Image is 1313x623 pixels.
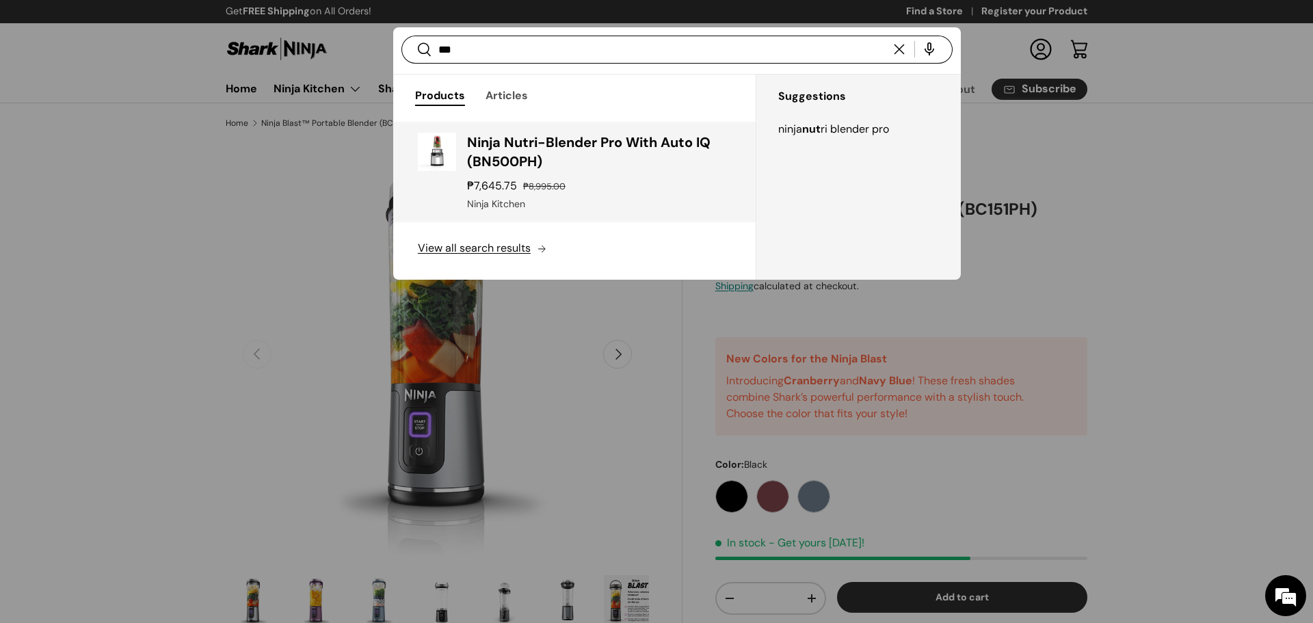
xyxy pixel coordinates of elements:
span: ninja [778,122,802,136]
span: We're online! [79,172,189,310]
button: View all search results [393,222,756,280]
a: ninjanutri blender pro [756,116,961,143]
div: Minimize live chat window [224,7,257,40]
button: Articles [486,80,528,111]
h3: Ninja Nutri-Blender Pro With Auto IQ (BN500PH) [467,133,731,171]
s: ₱8,995.00 [523,181,566,192]
textarea: Type your message and hit 'Enter' [7,373,261,421]
speech-search-button: Search by voice [907,34,951,64]
h3: Suggestions [778,83,961,110]
div: Ninja Kitchen [467,197,731,211]
mark: nut [802,122,821,136]
img: ninja-nutri-blender-pro-with-auto-iq-silver-with-sample-food-content-full-view-sharkninja-philipp... [418,133,456,171]
span: ri blender pro [821,122,889,136]
div: Chat with us now [71,77,230,94]
strong: ₱7,645.75 [467,178,520,193]
a: ninja-nutri-blender-pro-with-auto-iq-silver-with-sample-food-content-full-view-sharkninja-philipp... [393,122,756,222]
button: Products [415,80,465,111]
